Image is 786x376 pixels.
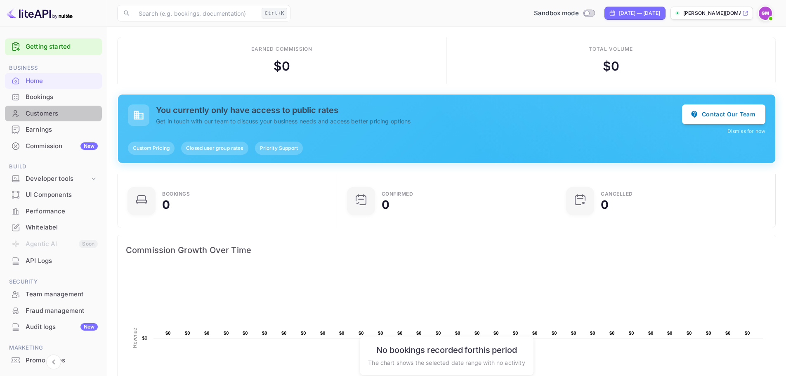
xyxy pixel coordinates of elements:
text: $0 [513,331,518,336]
text: $0 [532,331,538,336]
text: $0 [165,331,171,336]
div: Whitelabel [5,220,102,236]
div: API Logs [5,253,102,269]
div: Whitelabel [26,223,98,232]
span: Build [5,162,102,171]
img: LiteAPI logo [7,7,73,20]
div: UI Components [26,190,98,200]
div: Developer tools [26,174,90,184]
span: Marketing [5,343,102,352]
div: New [80,323,98,331]
a: Earnings [5,122,102,137]
text: $0 [378,331,383,336]
text: $0 [648,331,654,336]
div: Getting started [5,38,102,55]
text: $0 [436,331,441,336]
a: Team management [5,286,102,302]
a: Whitelabel [5,220,102,235]
a: Performance [5,203,102,219]
a: Home [5,73,102,88]
h5: You currently only have access to public rates [156,105,682,115]
text: $0 [571,331,576,336]
text: $0 [474,331,480,336]
div: Earnings [5,122,102,138]
button: Dismiss for now [727,128,765,135]
div: Performance [5,203,102,220]
div: Commission [26,142,98,151]
a: Customers [5,106,102,121]
span: Sandbox mode [534,9,579,18]
span: Security [5,277,102,286]
div: Fraud management [5,303,102,319]
text: $0 [590,331,595,336]
text: $0 [359,331,364,336]
a: Getting started [26,42,98,52]
input: Search (e.g. bookings, documentation) [134,5,258,21]
text: $0 [667,331,673,336]
a: CommissionNew [5,138,102,154]
div: Audit logs [26,322,98,332]
a: UI Components [5,187,102,202]
text: $0 [725,331,731,336]
div: Team management [26,290,98,299]
div: UI Components [5,187,102,203]
img: Gideon Marken [759,7,772,20]
text: $0 [687,331,692,336]
div: $ 0 [603,57,619,76]
div: Home [26,76,98,86]
div: [DATE] — [DATE] [619,9,660,17]
a: Bookings [5,89,102,104]
div: 0 [601,199,609,210]
div: CANCELLED [601,192,633,196]
div: Customers [5,106,102,122]
div: Promo codes [26,356,98,365]
div: 0 [162,199,170,210]
text: $0 [493,331,499,336]
div: Promo codes [5,352,102,369]
div: Ctrl+K [262,8,287,19]
text: $0 [339,331,345,336]
text: $0 [552,331,557,336]
text: $0 [224,331,229,336]
text: $0 [262,331,267,336]
a: Promo codes [5,352,102,368]
a: Fraud management [5,303,102,318]
text: $0 [320,331,326,336]
div: Earned commission [251,45,312,53]
div: API Logs [26,256,98,266]
text: $0 [185,331,190,336]
text: $0 [281,331,287,336]
div: Total volume [589,45,633,53]
text: $0 [629,331,634,336]
div: Home [5,73,102,89]
div: 0 [382,199,389,210]
div: Switch to Production mode [531,9,598,18]
div: Bookings [162,192,190,196]
p: The chart shows the selected date range with no activity [368,358,525,367]
div: Bookings [5,89,102,105]
div: Team management [5,286,102,303]
div: New [80,142,98,150]
text: $0 [455,331,460,336]
span: Business [5,64,102,73]
button: Contact Our Team [682,104,765,124]
text: $0 [706,331,711,336]
div: Performance [26,207,98,216]
p: [PERSON_NAME][DOMAIN_NAME]... [683,9,741,17]
text: $0 [397,331,403,336]
text: $0 [416,331,422,336]
text: $0 [301,331,306,336]
div: Fraud management [26,306,98,316]
h6: No bookings recorded for this period [368,345,525,355]
div: Confirmed [382,192,413,196]
text: $0 [243,331,248,336]
div: Developer tools [5,172,102,186]
span: Custom Pricing [128,144,175,152]
text: $0 [204,331,210,336]
span: Priority Support [255,144,303,152]
text: Revenue [132,328,138,348]
text: $0 [609,331,615,336]
div: Bookings [26,92,98,102]
div: $ 0 [274,57,290,76]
